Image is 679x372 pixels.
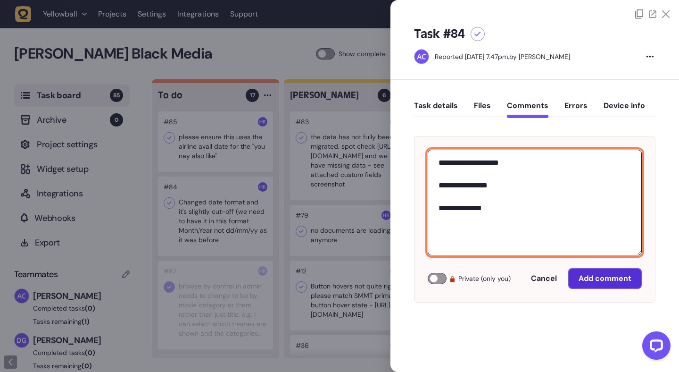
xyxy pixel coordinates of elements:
button: Errors [564,101,588,118]
button: Comments [507,101,548,118]
span: Cancel [531,273,557,283]
button: Add comment [568,268,642,289]
button: Device info [604,101,645,118]
button: Cancel [522,269,566,288]
h5: Task #84 [414,26,465,42]
span: Add comment [579,273,631,283]
img: Ameet Chohan [414,50,429,64]
span: Private (only you) [458,273,511,284]
div: by [PERSON_NAME] [435,52,570,61]
div: Reported [DATE] 7.47pm, [435,52,509,61]
button: Files [474,101,491,118]
button: Task details [414,101,458,118]
iframe: LiveChat chat widget [635,328,674,367]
